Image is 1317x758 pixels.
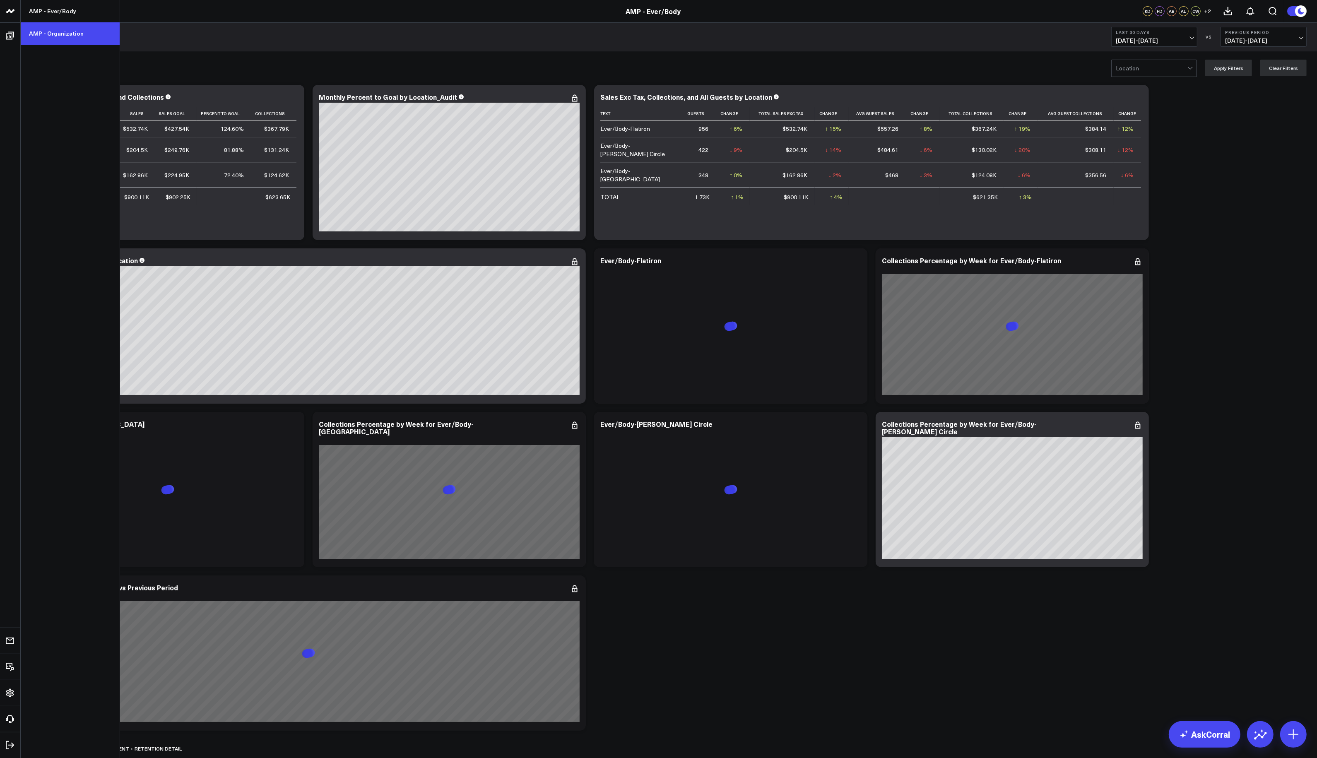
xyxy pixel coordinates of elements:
div: Ever/Body-[PERSON_NAME] Circle [600,142,676,158]
div: ↑ 0% [730,171,742,179]
th: Percent To Goal [197,107,252,120]
b: Last 30 Days [1116,30,1193,35]
div: ↓ 6% [1121,171,1134,179]
a: AMP - Organization [21,22,120,45]
a: AskCorral [1169,721,1240,748]
div: AL [1179,6,1189,16]
button: Apply Filters [1205,60,1252,76]
div: ↑ 15% [825,125,841,133]
div: ↑ 4% [830,193,843,201]
th: Change [815,107,849,120]
div: $224.95K [164,171,189,179]
span: [DATE] - [DATE] [1225,37,1302,44]
div: $468 [886,171,899,179]
div: $621.35K [973,193,998,201]
div: 72.40% [224,171,244,179]
div: ↓ 3% [920,171,932,179]
span: + 2 [1204,8,1211,14]
div: VS [1201,34,1216,39]
span: [DATE] - [DATE] [1116,37,1193,44]
button: Last 30 Days[DATE]-[DATE] [1111,27,1197,47]
div: CW [1191,6,1201,16]
div: $162.86K [782,171,807,179]
div: $131.24K [264,146,289,154]
div: ↓ 6% [1018,171,1030,179]
div: Ever/Body-Flatiron [600,256,661,265]
th: Change [906,107,940,120]
th: Avg Guest Sales [849,107,906,120]
button: Previous Period[DATE]-[DATE] [1221,27,1307,47]
div: $356.56 [1085,171,1106,179]
div: ↑ 19% [1014,125,1030,133]
div: $900.11K [784,193,809,201]
div: $367.79K [264,125,289,133]
div: 81.88% [224,146,244,154]
div: ↓ 14% [825,146,841,154]
div: $384.14 [1085,125,1106,133]
div: Collections Percentage by Week for Ever/Body-[PERSON_NAME] Circle [882,419,1037,436]
div: $623.65K [265,193,290,201]
div: ↓ 2% [828,171,841,179]
b: Previous Period [1225,30,1302,35]
th: Change [716,107,750,120]
div: ↑ 8% [920,125,932,133]
div: FD [1155,6,1165,16]
div: ↑ 12% [1117,125,1134,133]
a: AMP - Ever/Body [626,7,681,16]
div: 422 [699,146,709,154]
div: 124.60% [221,125,244,133]
div: $204.5K [786,146,807,154]
div: $484.61 [878,146,899,154]
div: Monthly Percent to Goal by Location_Audit [319,92,457,101]
div: $249.76K [164,146,189,154]
div: Collections Percentage by Week for Ever/Body-[GEOGRAPHIC_DATA] [319,419,474,436]
button: +2 [1203,6,1213,16]
div: $532.74K [123,125,148,133]
div: $532.74K [782,125,807,133]
div: $308.11 [1085,146,1106,154]
div: ↓ 6% [920,146,932,154]
div: ↓ 20% [1014,146,1030,154]
div: TOTAL [600,193,620,201]
div: 956 [699,125,709,133]
button: Clear Filters [1260,60,1307,76]
th: Sales Goal [155,107,197,120]
div: $124.62K [264,171,289,179]
div: KD [1143,6,1153,16]
th: Guests [683,107,716,120]
div: AB [1167,6,1177,16]
div: $900.11K [124,193,149,201]
div: $124.08K [972,171,997,179]
th: Text [600,107,683,120]
div: Ever/Body-[GEOGRAPHIC_DATA] [600,167,676,183]
th: Collections [251,107,296,120]
th: Avg Guest Collections [1038,107,1114,120]
div: $130.02K [972,146,997,154]
th: Total Collections [940,107,1004,120]
div: ↑ 1% [731,193,744,201]
div: ↓ 9% [730,146,742,154]
div: $367.24K [972,125,997,133]
div: Collections Percentage by Week for Ever/Body-Flatiron [882,256,1061,265]
div: Sales Exc Tax, Collections, and All Guests by Location [600,92,772,101]
div: $427.54K [164,125,189,133]
div: $162.86K [123,171,148,179]
div: Ever/Body-[PERSON_NAME] Circle [600,419,713,428]
th: Change [1114,107,1141,120]
div: Ever/Body-Flatiron [600,125,650,133]
div: $557.26 [878,125,899,133]
div: ↑ 6% [730,125,742,133]
th: Total Sales Exc Tax [750,107,815,120]
div: ↑ 3% [1019,193,1032,201]
div: ↓ 12% [1117,146,1134,154]
div: 1.73K [695,193,710,201]
th: Change [1004,107,1038,120]
th: Sales [120,107,155,120]
div: $902.25K [166,193,190,201]
div: $204.5K [126,146,148,154]
div: 348 [699,171,709,179]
